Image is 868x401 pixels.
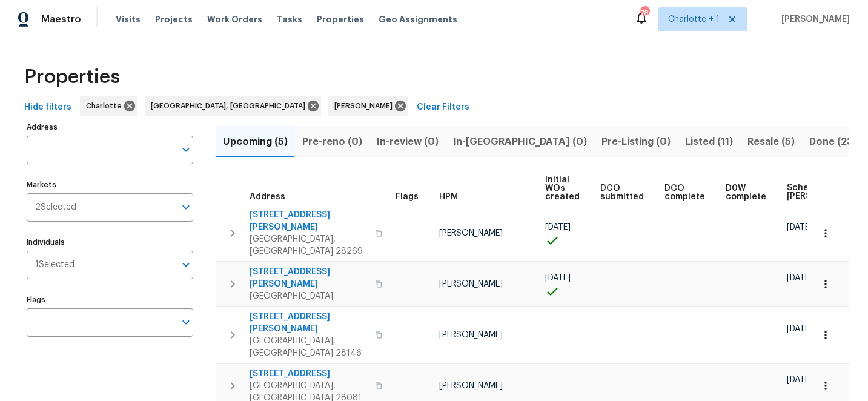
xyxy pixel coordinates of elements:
[223,133,288,150] span: Upcoming (5)
[412,96,474,119] button: Clear Filters
[453,133,587,150] span: In-[GEOGRAPHIC_DATA] (0)
[787,376,812,384] span: [DATE]
[317,13,364,25] span: Properties
[787,325,812,333] span: [DATE]
[250,290,368,302] span: [GEOGRAPHIC_DATA]
[328,96,408,116] div: [PERSON_NAME]
[35,202,76,213] span: 2 Selected
[664,184,705,201] span: DCO complete
[439,229,503,237] span: [PERSON_NAME]
[809,133,863,150] span: Done (239)
[35,260,75,270] span: 1 Selected
[24,71,120,83] span: Properties
[668,13,720,25] span: Charlotte + 1
[302,133,362,150] span: Pre-reno (0)
[417,100,469,115] span: Clear Filters
[250,311,368,335] span: [STREET_ADDRESS][PERSON_NAME]
[155,13,193,25] span: Projects
[379,13,457,25] span: Geo Assignments
[177,141,194,158] button: Open
[545,274,571,282] span: [DATE]
[545,223,571,231] span: [DATE]
[685,133,733,150] span: Listed (11)
[177,199,194,216] button: Open
[27,181,193,188] label: Markets
[439,382,503,390] span: [PERSON_NAME]
[439,193,458,201] span: HPM
[145,96,321,116] div: [GEOGRAPHIC_DATA], [GEOGRAPHIC_DATA]
[151,100,310,112] span: [GEOGRAPHIC_DATA], [GEOGRAPHIC_DATA]
[177,256,194,273] button: Open
[545,176,580,201] span: Initial WOs created
[439,331,503,339] span: [PERSON_NAME]
[377,133,439,150] span: In-review (0)
[250,266,368,290] span: [STREET_ADDRESS][PERSON_NAME]
[207,13,262,25] span: Work Orders
[86,100,127,112] span: Charlotte
[396,193,419,201] span: Flags
[601,133,671,150] span: Pre-Listing (0)
[777,13,850,25] span: [PERSON_NAME]
[726,184,766,201] span: D0W complete
[787,184,855,200] span: Scheduled [PERSON_NAME]
[787,223,812,231] span: [DATE]
[19,96,76,119] button: Hide filters
[439,280,503,288] span: [PERSON_NAME]
[27,124,193,131] label: Address
[250,233,368,257] span: [GEOGRAPHIC_DATA], [GEOGRAPHIC_DATA] 28269
[747,133,795,150] span: Resale (5)
[334,100,397,112] span: [PERSON_NAME]
[27,239,193,246] label: Individuals
[600,184,644,201] span: DCO submitted
[640,7,649,19] div: 78
[80,96,137,116] div: Charlotte
[250,193,285,201] span: Address
[250,335,368,359] span: [GEOGRAPHIC_DATA], [GEOGRAPHIC_DATA] 28146
[787,274,812,282] span: [DATE]
[24,100,71,115] span: Hide filters
[250,209,368,233] span: [STREET_ADDRESS][PERSON_NAME]
[277,15,302,24] span: Tasks
[27,296,193,303] label: Flags
[250,368,368,380] span: [STREET_ADDRESS]
[116,13,141,25] span: Visits
[41,13,81,25] span: Maestro
[177,314,194,331] button: Open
